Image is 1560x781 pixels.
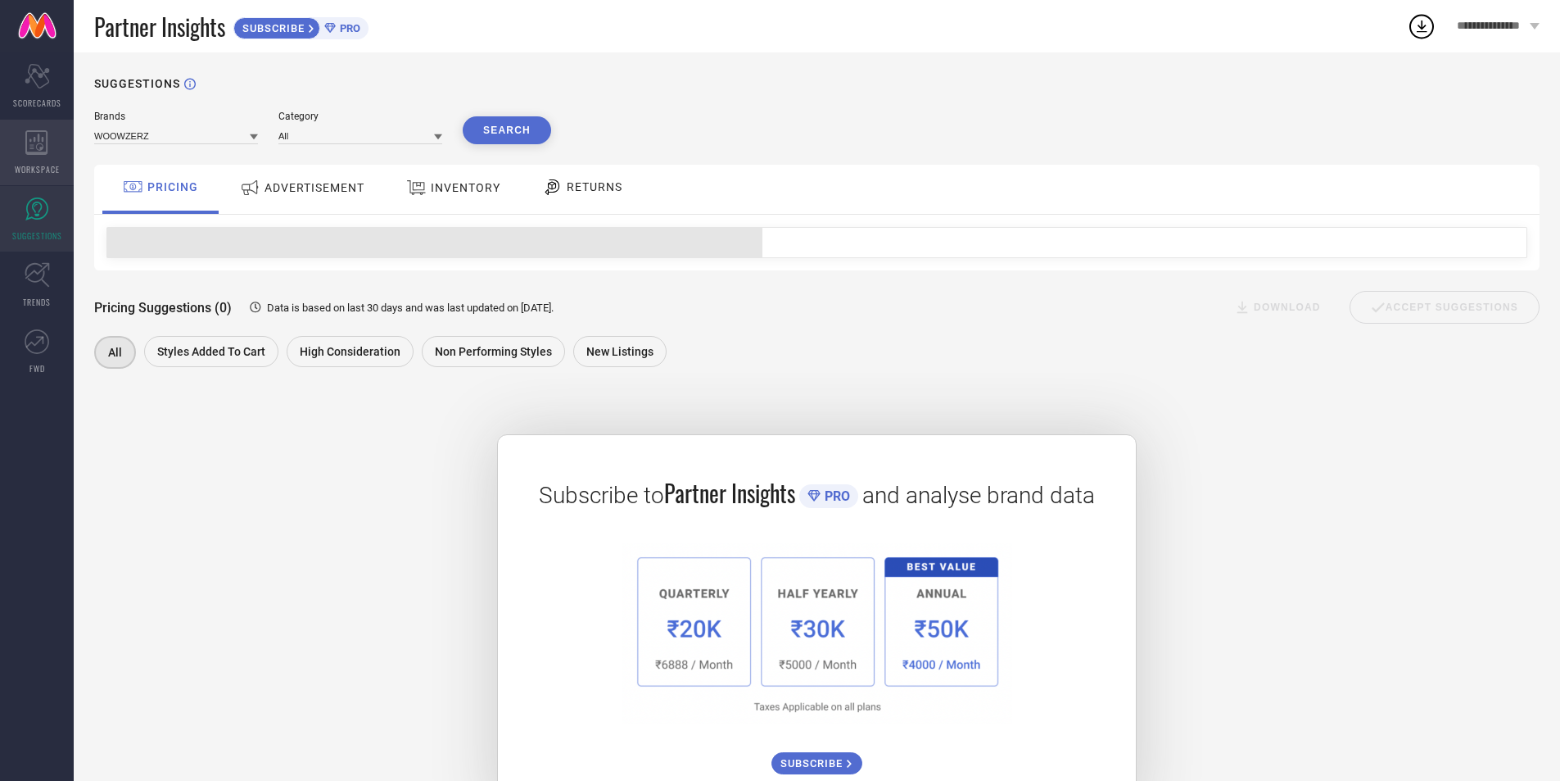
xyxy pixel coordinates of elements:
[771,740,862,774] a: SUBSCRIBE
[94,77,180,90] h1: SUGGESTIONS
[664,476,795,510] span: Partner Insights
[435,345,552,358] span: Non Performing Styles
[278,111,442,122] div: Category
[29,362,45,375] span: FWD
[13,97,61,109] span: SCORECARDS
[567,180,622,193] span: RETURNS
[157,345,265,358] span: Styles Added To Cart
[622,543,1011,724] img: 1a6fb96cb29458d7132d4e38d36bc9c7.png
[94,111,258,122] div: Brands
[94,10,225,43] span: Partner Insights
[862,482,1095,509] span: and analyse brand data
[539,482,664,509] span: Subscribe to
[233,13,369,39] a: SUBSCRIBEPRO
[234,22,309,34] span: SUBSCRIBE
[1407,11,1436,41] div: Open download list
[23,296,51,308] span: TRENDS
[586,345,653,358] span: New Listings
[821,488,850,504] span: PRO
[431,181,500,194] span: INVENTORY
[267,302,554,314] span: Data is based on last 30 days and was last updated on [DATE] .
[265,181,364,194] span: ADVERTISEMENT
[15,163,60,175] span: WORKSPACE
[12,229,62,242] span: SUGGESTIONS
[336,22,360,34] span: PRO
[780,757,847,770] span: SUBSCRIBE
[108,346,122,359] span: All
[300,345,400,358] span: High Consideration
[94,300,232,316] span: Pricing Suggestions (0)
[1350,291,1540,324] div: Accept Suggestions
[463,116,551,144] button: Search
[147,180,198,193] span: PRICING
